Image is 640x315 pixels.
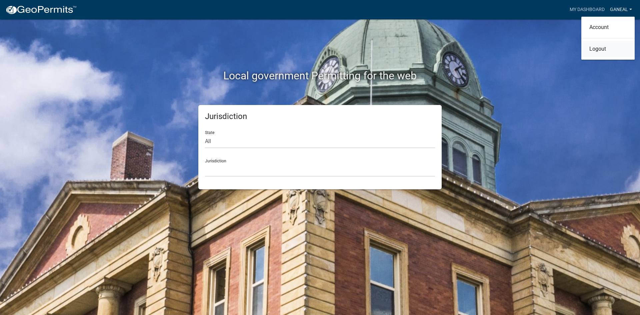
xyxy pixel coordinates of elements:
[135,69,505,82] h2: Local government Permitting for the web
[567,3,607,16] a: My Dashboard
[581,17,635,60] div: ganeal
[607,3,635,16] a: ganeal
[581,41,635,57] a: Logout
[205,112,435,121] h5: Jurisdiction
[581,19,635,35] a: Account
